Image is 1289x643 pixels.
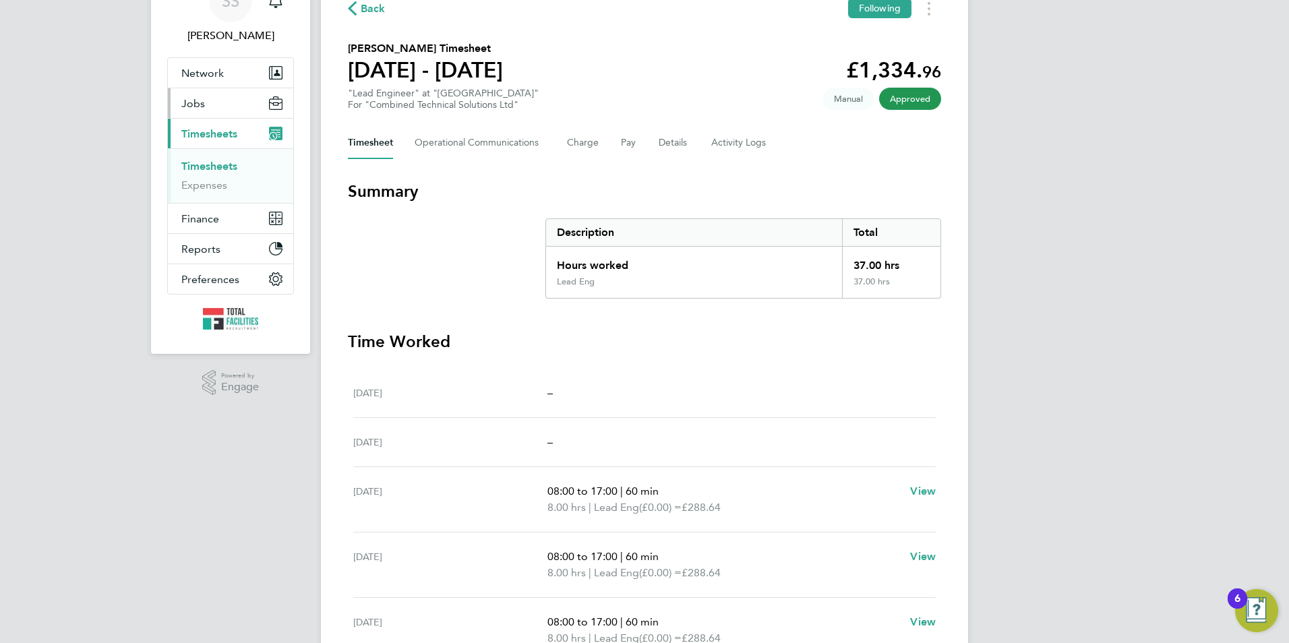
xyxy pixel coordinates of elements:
button: Pay [621,127,637,159]
a: View [910,483,936,499]
button: Preferences [168,264,293,294]
div: Lead Eng [557,276,595,287]
div: [DATE] [353,483,547,516]
button: Operational Communications [415,127,545,159]
span: Powered by [221,370,259,381]
div: 6 [1234,599,1240,616]
span: This timesheet has been approved. [879,88,941,110]
span: | [620,485,623,497]
h3: Summary [348,181,941,202]
button: Finance [168,204,293,233]
span: Preferences [181,273,239,286]
div: [DATE] [353,434,547,450]
div: Timesheets [168,148,293,203]
button: Details [659,127,690,159]
span: | [620,615,623,628]
span: Reports [181,243,220,255]
span: £288.64 [682,501,721,514]
span: 08:00 to 17:00 [547,485,618,497]
div: Summary [545,218,941,299]
span: | [589,566,591,579]
button: Network [168,58,293,88]
h3: Time Worked [348,331,941,353]
span: | [620,550,623,563]
span: 96 [922,62,941,82]
span: View [910,485,936,497]
span: Lead Eng [594,499,639,516]
span: View [910,615,936,628]
span: – [547,386,553,399]
span: Timesheets [181,127,237,140]
div: 37.00 hrs [842,247,940,276]
span: Finance [181,212,219,225]
span: 60 min [626,550,659,563]
span: – [547,435,553,448]
span: Following [859,2,901,14]
h2: [PERSON_NAME] Timesheet [348,40,503,57]
a: View [910,614,936,630]
span: | [589,501,591,514]
span: 8.00 hrs [547,566,586,579]
a: Powered byEngage [202,370,260,396]
div: Total [842,219,940,246]
div: Hours worked [546,247,842,276]
span: 60 min [626,485,659,497]
span: (£0.00) = [639,501,682,514]
span: Back [361,1,386,17]
span: Lead Eng [594,565,639,581]
span: (£0.00) = [639,566,682,579]
button: Timesheet [348,127,393,159]
img: tfrecruitment-logo-retina.png [203,308,258,330]
span: 08:00 to 17:00 [547,550,618,563]
span: This timesheet was manually created. [823,88,874,110]
div: [DATE] [353,549,547,581]
span: 08:00 to 17:00 [547,615,618,628]
a: Go to home page [167,308,294,330]
button: Open Resource Center, 6 new notifications [1235,589,1278,632]
app-decimal: £1,334. [846,57,941,83]
button: Reports [168,234,293,264]
span: Engage [221,381,259,393]
span: 60 min [626,615,659,628]
span: Jobs [181,97,205,110]
h1: [DATE] - [DATE] [348,57,503,84]
span: £288.64 [682,566,721,579]
div: [DATE] [353,385,547,401]
span: Network [181,67,224,80]
a: Timesheets [181,160,237,173]
button: Timesheets [168,119,293,148]
button: Activity Logs [711,127,768,159]
div: Description [546,219,842,246]
button: Jobs [168,88,293,118]
div: 37.00 hrs [842,276,940,298]
span: Sam Skinner [167,28,294,44]
span: 8.00 hrs [547,501,586,514]
span: View [910,550,936,563]
div: For "Combined Technical Solutions Ltd" [348,99,539,111]
button: Charge [567,127,599,159]
a: Expenses [181,179,227,191]
div: "Lead Engineer" at "[GEOGRAPHIC_DATA]" [348,88,539,111]
a: View [910,549,936,565]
